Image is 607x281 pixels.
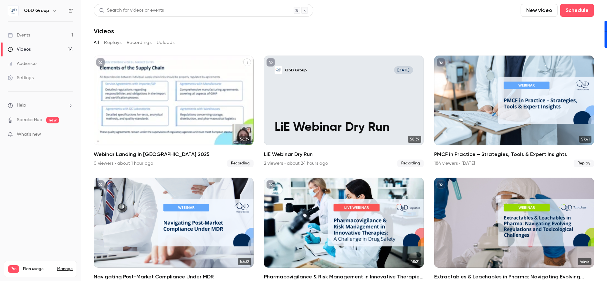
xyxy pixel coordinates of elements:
[104,37,121,48] button: Replays
[8,32,30,38] div: Events
[560,4,594,17] button: Schedule
[437,58,445,67] button: unpublished
[8,75,34,81] div: Settings
[578,258,591,265] span: 46:45
[94,4,594,277] section: Videos
[434,160,475,167] div: 184 viewers • [DATE]
[94,27,114,35] h1: Videos
[17,117,42,123] a: SpeakerHub
[94,56,254,167] a: 56:39Webinar Landing in [GEOGRAPHIC_DATA] 20250 viewers • about 1 hour agoRecording
[94,56,254,167] li: Webinar Landing in Europe_October 2025
[238,258,251,265] span: 53:32
[437,180,445,189] button: unpublished
[57,266,73,272] a: Manage
[17,131,41,138] span: What's new
[434,273,594,281] h2: Extractables & Leachables in Pharma: Navigating Evolving Regulations and Toxicological Challenges
[94,273,254,281] h2: Navigating Post-Market Compliance Under MDR
[94,37,99,48] button: All
[99,7,164,14] div: Search for videos or events
[227,160,254,167] span: Recording
[264,151,424,158] h2: LiE Webinar Dry Run
[579,136,591,143] span: 57:41
[397,160,424,167] span: Recording
[94,151,254,158] h2: Webinar Landing in [GEOGRAPHIC_DATA] 2025
[157,37,175,48] button: Uploads
[23,266,53,272] span: Plan usage
[127,37,152,48] button: Recordings
[17,102,26,109] span: Help
[275,66,282,74] img: LiE Webinar Dry Run
[264,56,424,167] li: LiE Webinar Dry Run
[521,4,558,17] button: New video
[264,273,424,281] h2: Pharmacovigilance & Risk Management in Innovative Therapies: A Challenge in Drug Safety
[46,117,59,123] span: new
[8,60,37,67] div: Audience
[96,58,105,67] button: unpublished
[96,180,105,189] button: unpublished
[409,258,421,265] span: 48:21
[94,160,153,167] div: 0 viewers • about 1 hour ago
[8,46,31,53] div: Videos
[8,5,18,16] img: QbD Group
[8,102,73,109] li: help-dropdown-opener
[434,56,594,167] li: PMCF in Practice – Strategies, Tools & Expert Insights
[434,56,594,167] a: 57:41PMCF in Practice – Strategies, Tools & Expert Insights184 viewers • [DATE]Replay
[24,7,49,14] h6: QbD Group
[574,160,594,167] span: Replay
[408,136,421,143] span: 58:39
[264,160,328,167] div: 2 viewers • about 24 hours ago
[275,120,413,135] p: LiE Webinar Dry Run
[264,56,424,167] a: LiE Webinar Dry RunQbD Group[DATE]LiE Webinar Dry Run58:39LiE Webinar Dry Run2 viewers • about 24...
[267,58,275,67] button: unpublished
[285,68,307,73] p: QbD Group
[267,180,275,189] button: unpublished
[238,136,251,143] span: 56:39
[394,66,413,74] span: [DATE]
[434,151,594,158] h2: PMCF in Practice – Strategies, Tools & Expert Insights
[8,265,19,273] span: Pro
